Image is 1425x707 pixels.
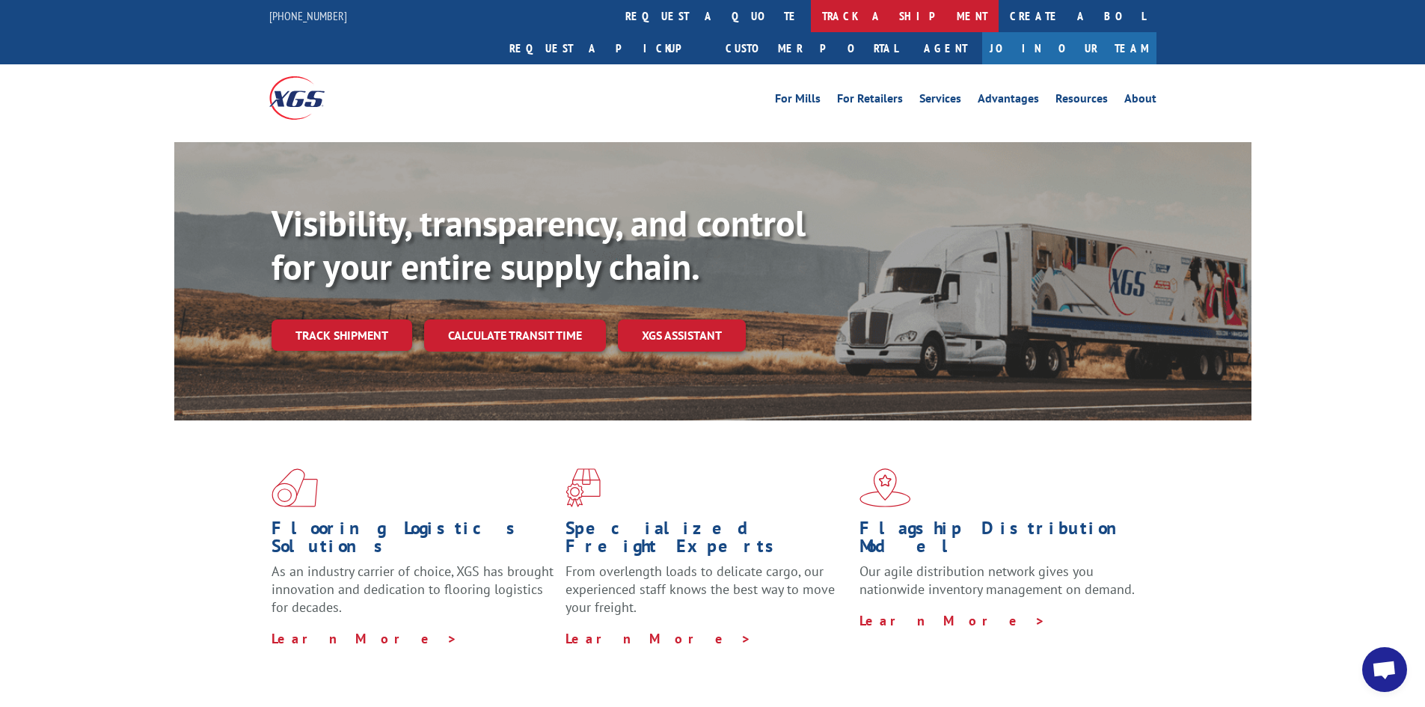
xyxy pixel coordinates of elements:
[269,8,347,23] a: [PHONE_NUMBER]
[775,93,821,109] a: For Mills
[859,612,1046,629] a: Learn More >
[272,630,458,647] a: Learn More >
[1124,93,1156,109] a: About
[618,319,746,352] a: XGS ASSISTANT
[859,563,1135,598] span: Our agile distribution network gives you nationwide inventory management on demand.
[909,32,982,64] a: Agent
[1362,647,1407,692] div: Open chat
[498,32,714,64] a: Request a pickup
[978,93,1039,109] a: Advantages
[424,319,606,352] a: Calculate transit time
[982,32,1156,64] a: Join Our Team
[272,468,318,507] img: xgs-icon-total-supply-chain-intelligence-red
[566,519,848,563] h1: Specialized Freight Experts
[714,32,909,64] a: Customer Portal
[272,519,554,563] h1: Flooring Logistics Solutions
[566,563,848,629] p: From overlength loads to delicate cargo, our experienced staff knows the best way to move your fr...
[919,93,961,109] a: Services
[837,93,903,109] a: For Retailers
[859,519,1142,563] h1: Flagship Distribution Model
[859,468,911,507] img: xgs-icon-flagship-distribution-model-red
[272,563,554,616] span: As an industry carrier of choice, XGS has brought innovation and dedication to flooring logistics...
[272,200,806,290] b: Visibility, transparency, and control for your entire supply chain.
[566,630,752,647] a: Learn More >
[566,468,601,507] img: xgs-icon-focused-on-flooring-red
[272,319,412,351] a: Track shipment
[1055,93,1108,109] a: Resources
